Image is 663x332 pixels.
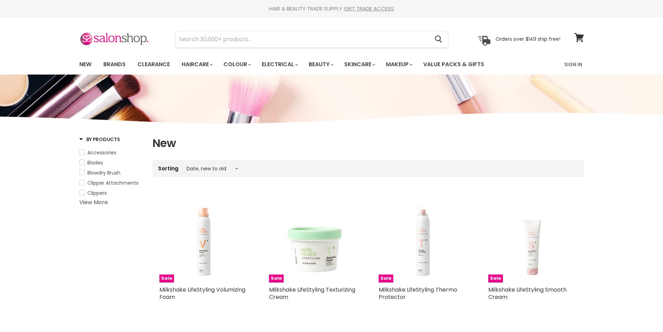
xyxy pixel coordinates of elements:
[87,190,107,196] span: Clippers
[74,57,97,72] a: New
[339,57,379,72] a: Skincare
[79,179,144,187] a: Clipper Attachments
[159,286,245,301] a: Milkshake LifeStyling Volumizing Foam
[175,31,448,48] form: Product
[269,194,358,283] a: Milkshake LifeStyling Texturizing Cream Milkshake LifeStyling Texturizing Cream Sale
[256,57,302,72] a: Electrical
[159,275,174,283] span: Sale
[429,31,448,47] button: Search
[79,149,144,156] a: Accessories
[379,286,457,301] a: Milkshake LifeStyling Thermo Protector
[488,194,577,283] img: Milkshake LifeStyling Smooth Cream
[303,57,338,72] a: Beauty
[79,198,108,206] a: View More
[345,5,394,12] a: GET TRADE ACCESS
[496,36,560,42] p: Orders over $149 ship free!
[87,159,103,166] span: Blades
[269,275,284,283] span: Sale
[418,57,489,72] a: Value Packs & Gifts
[159,194,248,283] a: Milkshake LifeStyling Volumizing Foam Sale
[269,286,355,301] a: Milkshake LifeStyling Texturizing Cream
[379,194,467,283] a: Milkshake LifeStyling Thermo Protector Milkshake LifeStyling Thermo Protector Sale
[87,149,116,156] span: Accessories
[218,57,255,72] a: Colour
[176,57,217,72] a: Haircare
[79,189,144,197] a: Clippers
[488,286,567,301] a: Milkshake LifeStyling Smooth Cream
[488,275,503,283] span: Sale
[79,159,144,167] a: Blades
[79,136,120,143] h3: By Products
[379,194,467,283] img: Milkshake LifeStyling Thermo Protector
[71,54,593,75] nav: Main
[488,194,577,283] a: Milkshake LifeStyling Smooth Cream Milkshake LifeStyling Smooth Cream Sale
[71,5,593,12] div: HAIR & BEAUTY TRADE SUPPLY |
[74,54,525,75] ul: Main menu
[379,275,393,283] span: Sale
[152,136,584,150] h1: New
[158,165,179,171] label: Sorting
[132,57,175,72] a: Clearance
[87,179,139,186] span: Clipper Attachments
[381,57,417,72] a: Makeup
[560,57,586,72] a: Sign In
[79,169,144,177] a: Blowdry Brush
[269,194,358,283] img: Milkshake LifeStyling Texturizing Cream
[87,169,120,176] span: Blowdry Brush
[176,31,429,47] input: Search
[98,57,131,72] a: Brands
[159,194,248,283] img: Milkshake LifeStyling Volumizing Foam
